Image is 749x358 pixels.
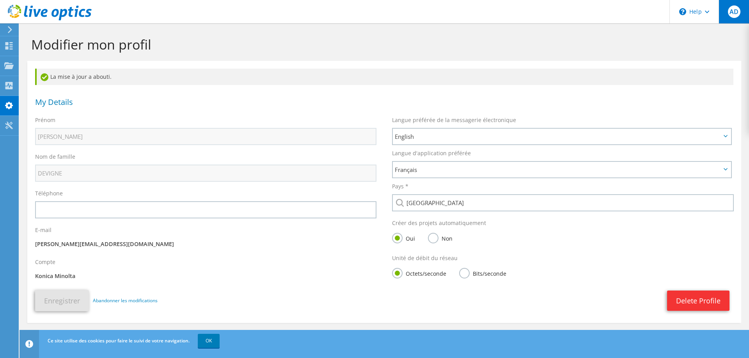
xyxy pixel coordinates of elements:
span: English [395,132,721,141]
label: Nom de famille [35,153,75,161]
label: Langue d'application préférée [392,149,471,157]
label: Non [428,233,453,243]
label: Téléphone [35,190,63,197]
label: Octets/seconde [392,268,446,278]
h1: My Details [35,98,729,106]
p: Konica Minolta [35,272,376,280]
svg: \n [679,8,686,15]
label: Prénom [35,116,55,124]
h1: Modifier mon profil [31,36,733,53]
div: La mise à jour a abouti. [35,69,733,85]
a: OK [198,334,220,348]
label: Compte [35,258,55,266]
p: [PERSON_NAME][EMAIL_ADDRESS][DOMAIN_NAME] [35,240,376,248]
label: Unité de débit du réseau [392,254,458,262]
label: Pays * [392,183,408,190]
label: Langue préférée de la messagerie électronique [392,116,516,124]
span: Ce site utilise des cookies pour faire le suivi de votre navigation. [48,337,190,344]
span: Français [395,165,721,174]
a: Delete Profile [667,291,729,311]
span: AD [728,5,740,18]
label: Bits/seconde [459,268,506,278]
label: E-mail [35,226,51,234]
button: Enregistrer [35,290,89,311]
label: Oui [392,233,415,243]
a: Abandonner les modifications [93,296,158,305]
label: Créer des projets automatiquement [392,219,486,227]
